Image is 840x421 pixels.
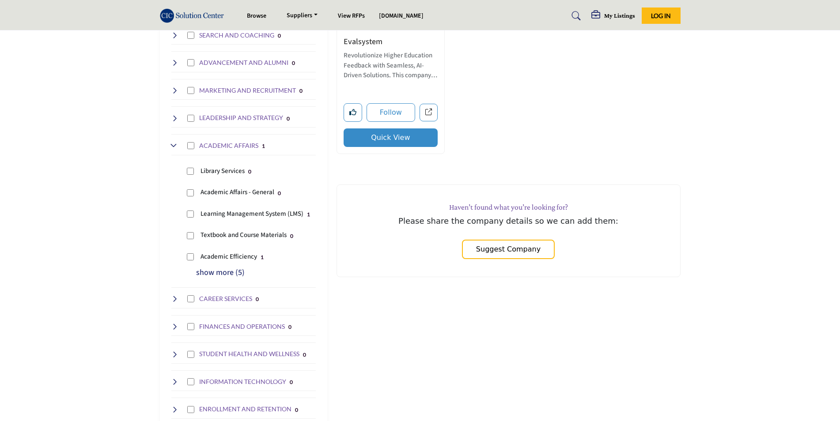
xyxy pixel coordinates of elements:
b: 1 [307,211,310,218]
input: Select ENROLLMENT AND RETENTION checkbox [187,406,194,413]
input: Select Academic Affairs - General checkbox [187,189,194,196]
a: Evalsystem [344,36,382,47]
b: 0 [288,324,291,330]
div: 1 Results For Learning Management System (LMS) [307,210,310,218]
a: [DOMAIN_NAME] [379,11,424,20]
input: Select Library Services checkbox [187,168,194,175]
div: 0 Results For ENROLLMENT AND RETENTION [295,406,298,413]
div: 0 Results For Academic Affairs - General [278,189,281,197]
p: Textbook and Course Materials: Digital and physical course material distribution and management s... [201,230,287,241]
a: Open evalsystem in new tab [420,104,438,122]
a: Revolutionize Higher Education Feedback with Seamless, AI-Driven Solutions. This company operates... [344,49,438,81]
div: 0 Results For LEADERSHIP AND STRATEGY [287,114,290,122]
div: My Listings [591,11,635,21]
button: Suggest Company [462,240,555,259]
b: 0 [290,379,293,385]
h4: CAREER SERVICES: Career planning tools, job placement platforms, and professional development res... [199,294,252,303]
img: Site Logo [160,8,229,23]
input: Select ACADEMIC AFFAIRS checkbox [187,142,194,149]
div: 0 Results For FINANCES AND OPERATIONS [288,323,291,331]
p: Learning Management System (LMS): Comprehensive digital platforms for course delivery, content ma... [201,209,303,219]
a: View RFPs [338,11,365,20]
h4: ADVANCEMENT AND ALUMNI: Donor management, fundraising solutions, and alumni engagement platforms ... [199,58,288,67]
input: Select STUDENT HEALTH AND WELLNESS checkbox [187,351,194,358]
span: Please share the company details so we can add them: [398,216,618,226]
input: Select LEADERSHIP AND STRATEGY checkbox [187,115,194,122]
b: 1 [261,254,264,260]
p: Revolutionize Higher Education Feedback with Seamless, AI-Driven Solutions. This company operates... [344,51,438,81]
span: Log In [651,12,671,19]
input: Select Textbook and Course Materials checkbox [187,232,194,239]
b: 0 [287,116,290,122]
b: 0 [299,88,303,94]
h4: STUDENT HEALTH AND WELLNESS: Mental health resources, medical services, and wellness program solu... [199,350,299,358]
div: 1 Results For ACADEMIC AFFAIRS [262,142,265,150]
a: Browse [247,11,266,20]
b: 0 [295,407,298,413]
div: 0 Results For Textbook and Course Materials [290,232,293,240]
a: Suppliers [280,10,324,22]
h4: MARKETING AND RECRUITMENT: Brand development, digital marketing, and student recruitment campaign... [199,86,296,95]
b: 0 [278,190,281,196]
div: 0 Results For CAREER SERVICES [256,295,259,303]
input: Select INFORMATION TECHNOLOGY checkbox [187,378,194,385]
div: 0 Results For ADVANCEMENT AND ALUMNI [292,59,295,67]
h3: Haven’t found what you’re looking for? [355,203,662,212]
input: Select Learning Management System (LMS) checkbox [187,210,194,218]
p: Library Services: Digital and physical library resource management and research support solutions [201,166,245,177]
input: Select Academic Efficiency checkbox [187,253,194,260]
div: 0 Results For MARKETING AND RECRUITMENT [299,86,303,94]
h4: FINANCES AND OPERATIONS: Financial management, budgeting tools, and operational efficiency soluti... [199,322,285,331]
button: Follow [367,103,416,122]
input: Select CAREER SERVICES checkbox [187,295,194,302]
p: show more (5) [196,267,316,278]
h3: Evalsystem [344,37,438,47]
input: Select FINANCES AND OPERATIONS checkbox [187,323,194,330]
button: Log In [642,8,681,24]
input: Select ADVANCEMENT AND ALUMNI checkbox [187,59,194,66]
span: Suggest Company [476,245,541,253]
b: 0 [256,296,259,302]
div: 1 Results For Academic Efficiency [261,253,264,261]
input: Select MARKETING AND RECRUITMENT checkbox [187,87,194,94]
b: 0 [292,60,295,66]
div: 0 Results For SEARCH AND COACHING [278,31,281,39]
div: 0 Results For INFORMATION TECHNOLOGY [290,378,293,386]
b: 0 [248,169,251,175]
p: Academic Efficiency: Solutions to optimize course delivery, faculty workload, and academic resour... [201,252,257,262]
div: 0 Results For STUDENT HEALTH AND WELLNESS [303,350,306,358]
div: 0 Results For Library Services [248,167,251,175]
b: 0 [303,352,306,358]
h4: LEADERSHIP AND STRATEGY: Institutional effectiveness, strategic planning, and leadership developm... [199,113,283,122]
b: 0 [278,33,281,39]
h4: ACADEMIC AFFAIRS: Academic program development, faculty resources, and curriculum enhancement sol... [199,141,258,150]
h4: SEARCH AND COACHING: Executive search services, leadership coaching, and professional development... [199,31,274,40]
p: Academic Affairs - General: Broad academic administration and faculty support services [201,188,274,198]
h5: My Listings [604,11,635,19]
a: Search [563,9,586,23]
h4: INFORMATION TECHNOLOGY: Technology infrastructure, software solutions, and digital transformation... [199,377,286,386]
button: Like listing [344,103,362,122]
input: Select SEARCH AND COACHING checkbox [187,32,194,39]
button: Quick View [344,128,438,147]
b: 1 [262,143,265,149]
b: 0 [290,233,293,239]
h4: ENROLLMENT AND RETENTION: Student recruitment, enrollment management, and retention strategy solu... [199,405,291,413]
